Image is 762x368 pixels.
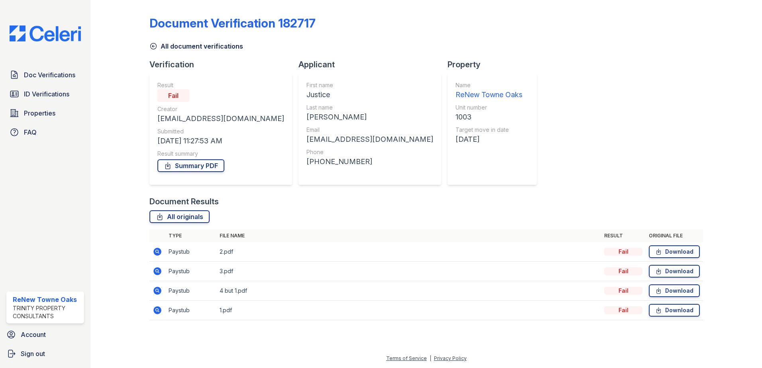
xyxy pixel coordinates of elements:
div: | [430,355,431,361]
div: Last name [306,104,433,112]
div: Result summary [157,150,284,158]
div: Verification [149,59,299,70]
a: Terms of Service [386,355,427,361]
div: Justice [306,89,433,100]
div: Submitted [157,127,284,135]
div: Name [456,81,522,89]
div: Fail [604,287,642,295]
div: First name [306,81,433,89]
span: Sign out [21,349,45,358]
a: ID Verifications [6,86,84,102]
td: 4 but 1.pdf [216,281,601,301]
span: ID Verifications [24,89,69,99]
div: Email [306,126,433,134]
div: Fail [604,248,642,256]
div: Property [448,59,543,70]
span: Doc Verifications [24,70,75,80]
span: FAQ [24,127,37,137]
td: Paystub [165,281,216,301]
a: Download [649,245,700,258]
td: 1.pdf [216,301,601,320]
span: Properties [24,108,55,118]
td: Paystub [165,262,216,281]
div: Fail [604,267,642,275]
div: Result [157,81,284,89]
a: All originals [149,210,210,223]
a: FAQ [6,124,84,140]
a: Name ReNew Towne Oaks [456,81,522,100]
div: Document Verification 182717 [149,16,316,30]
td: 3.pdf [216,262,601,281]
a: Properties [6,105,84,121]
div: [PERSON_NAME] [306,112,433,123]
div: [DATE] 11:27:53 AM [157,135,284,147]
a: Download [649,304,700,317]
div: ReNew Towne Oaks [456,89,522,100]
div: [EMAIL_ADDRESS][DOMAIN_NAME] [306,134,433,145]
a: Account [3,327,87,343]
a: Download [649,284,700,297]
a: Download [649,265,700,278]
div: ReNew Towne Oaks [13,295,81,304]
a: Sign out [3,346,87,362]
div: [PHONE_NUMBER] [306,156,433,167]
div: Fail [604,306,642,314]
div: Target move in date [456,126,522,134]
div: [DATE] [456,134,522,145]
td: Paystub [165,301,216,320]
a: Summary PDF [157,159,224,172]
div: Applicant [299,59,448,70]
div: Trinity Property Consultants [13,304,81,320]
td: 2.pdf [216,242,601,262]
div: 1003 [456,112,522,123]
div: Fail [157,89,189,102]
th: Result [601,229,646,242]
div: Phone [306,148,433,156]
a: Privacy Policy [434,355,467,361]
th: Original file [646,229,703,242]
div: Unit number [456,104,522,112]
a: All document verifications [149,41,243,51]
th: File name [216,229,601,242]
a: Doc Verifications [6,67,84,83]
span: Account [21,330,46,339]
th: Type [165,229,216,242]
td: Paystub [165,242,216,262]
div: Document Results [149,196,219,207]
div: Creator [157,105,284,113]
img: CE_Logo_Blue-a8612792a0a2168367f1c8372b55b34899dd931a85d93a1a3d3e32e68fde9ad4.png [3,25,87,41]
div: [EMAIL_ADDRESS][DOMAIN_NAME] [157,113,284,124]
